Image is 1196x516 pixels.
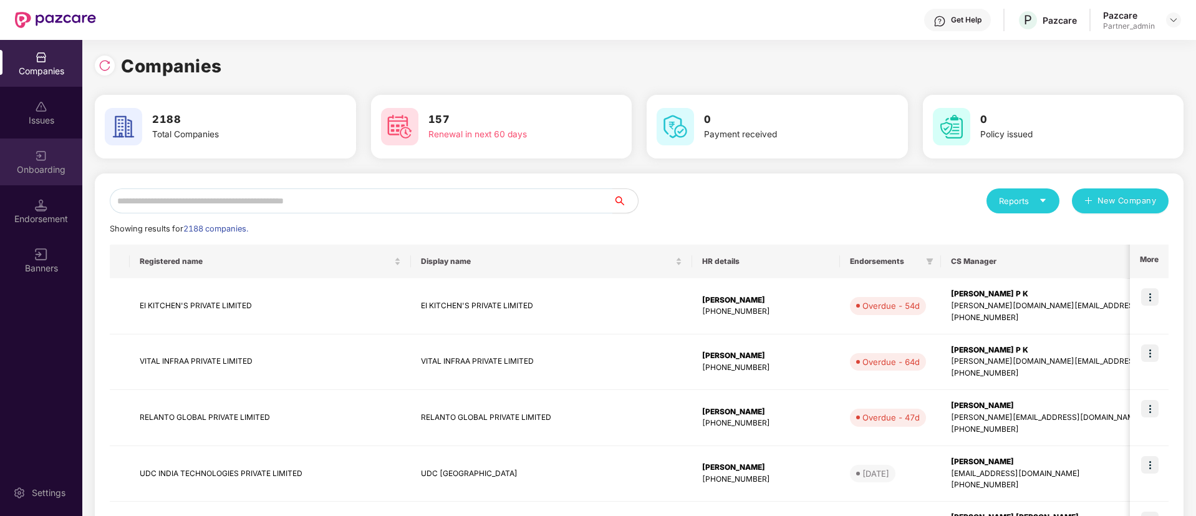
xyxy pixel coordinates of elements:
th: Registered name [130,245,411,278]
span: search [612,196,638,206]
th: HR details [692,245,840,278]
div: Pazcare [1043,14,1077,26]
h1: Companies [121,52,222,80]
img: svg+xml;base64,PHN2ZyB3aWR0aD0iMjAiIGhlaWdodD0iMjAiIHZpZXdCb3g9IjAgMCAyMCAyMCIgZmlsbD0ibm9uZSIgeG... [35,150,47,162]
h3: 0 [704,112,861,128]
div: Overdue - 54d [862,299,920,312]
td: VITAL INFRAA PRIVATE LIMITED [130,334,411,391]
span: Showing results for [110,224,248,233]
img: svg+xml;base64,PHN2ZyB4bWxucz0iaHR0cDovL3d3dy53My5vcmcvMjAwMC9zdmciIHdpZHRoPSI2MCIgaGVpZ2h0PSI2MC... [933,108,970,145]
div: Settings [28,487,69,499]
img: New Pazcare Logo [15,12,96,28]
td: EI KITCHEN'S PRIVATE LIMITED [411,278,692,334]
span: Registered name [140,256,392,266]
img: svg+xml;base64,PHN2ZyBpZD0iUmVsb2FkLTMyeDMyIiB4bWxucz0iaHR0cDovL3d3dy53My5vcmcvMjAwMC9zdmciIHdpZH... [99,59,111,72]
h3: 2188 [152,112,309,128]
td: UDC INDIA TECHNOLOGIES PRIVATE LIMITED [130,446,411,502]
img: icon [1141,344,1159,362]
img: svg+xml;base64,PHN2ZyBpZD0iU2V0dGluZy0yMHgyMCIgeG1sbnM9Imh0dHA6Ly93d3cudzMub3JnLzIwMDAvc3ZnIiB3aW... [13,487,26,499]
img: svg+xml;base64,PHN2ZyB3aWR0aD0iMTQuNSIgaGVpZ2h0PSIxNC41IiB2aWV3Qm94PSIwIDAgMTYgMTYiIGZpbGw9Im5vbm... [35,199,47,212]
img: svg+xml;base64,PHN2ZyBpZD0iSXNzdWVzX2Rpc2FibGVkIiB4bWxucz0iaHR0cDovL3d3dy53My5vcmcvMjAwMC9zdmciIH... [35,100,47,113]
th: More [1130,245,1169,278]
td: RELANTO GLOBAL PRIVATE LIMITED [411,390,692,446]
span: Endorsements [850,256,921,266]
h3: 0 [980,112,1137,128]
div: Reports [999,195,1047,207]
td: EI KITCHEN'S PRIVATE LIMITED [130,278,411,334]
img: icon [1141,456,1159,474]
div: [PERSON_NAME] [702,350,830,362]
span: filter [926,258,933,265]
td: VITAL INFRAA PRIVATE LIMITED [411,334,692,391]
img: svg+xml;base64,PHN2ZyBpZD0iRHJvcGRvd24tMzJ4MzIiIHhtbG5zPSJodHRwOi8vd3d3LnczLm9yZy8yMDAwL3N2ZyIgd2... [1169,15,1179,25]
div: [PERSON_NAME] [702,406,830,418]
th: Display name [411,245,692,278]
div: Total Companies [152,128,309,142]
div: Partner_admin [1103,21,1155,31]
div: [PHONE_NUMBER] [702,306,830,318]
div: [PHONE_NUMBER] [702,474,830,485]
img: icon [1141,400,1159,417]
img: svg+xml;base64,PHN2ZyBpZD0iSGVscC0zMngzMiIgeG1sbnM9Imh0dHA6Ly93d3cudzMub3JnLzIwMDAvc3ZnIiB3aWR0aD... [933,15,946,27]
div: [PERSON_NAME] [702,462,830,474]
img: svg+xml;base64,PHN2ZyB4bWxucz0iaHR0cDovL3d3dy53My5vcmcvMjAwMC9zdmciIHdpZHRoPSI2MCIgaGVpZ2h0PSI2MC... [657,108,694,145]
img: svg+xml;base64,PHN2ZyB3aWR0aD0iMTYiIGhlaWdodD0iMTYiIHZpZXdCb3g9IjAgMCAxNiAxNiIgZmlsbD0ibm9uZSIgeG... [35,248,47,261]
div: Payment received [704,128,861,142]
div: Policy issued [980,128,1137,142]
span: caret-down [1039,197,1047,205]
button: plusNew Company [1072,188,1169,213]
div: [PERSON_NAME] [702,295,830,306]
img: svg+xml;base64,PHN2ZyB4bWxucz0iaHR0cDovL3d3dy53My5vcmcvMjAwMC9zdmciIHdpZHRoPSI2MCIgaGVpZ2h0PSI2MC... [105,108,142,145]
span: Display name [421,256,673,266]
td: RELANTO GLOBAL PRIVATE LIMITED [130,390,411,446]
span: New Company [1097,195,1157,207]
img: svg+xml;base64,PHN2ZyBpZD0iQ29tcGFuaWVzIiB4bWxucz0iaHR0cDovL3d3dy53My5vcmcvMjAwMC9zdmciIHdpZHRoPS... [35,51,47,64]
div: [PHONE_NUMBER] [702,362,830,374]
span: CS Manager [951,256,1194,266]
div: Pazcare [1103,9,1155,21]
button: search [612,188,639,213]
h3: 157 [428,112,586,128]
div: [DATE] [862,467,889,480]
div: Overdue - 64d [862,356,920,368]
span: P [1024,12,1032,27]
div: Get Help [951,15,981,25]
span: filter [924,254,936,269]
div: Renewal in next 60 days [428,128,586,142]
div: Overdue - 47d [862,411,920,424]
img: icon [1141,288,1159,306]
img: svg+xml;base64,PHN2ZyB4bWxucz0iaHR0cDovL3d3dy53My5vcmcvMjAwMC9zdmciIHdpZHRoPSI2MCIgaGVpZ2h0PSI2MC... [381,108,418,145]
span: 2188 companies. [183,224,248,233]
td: UDC [GEOGRAPHIC_DATA] [411,446,692,502]
span: plus [1084,197,1092,207]
div: [PHONE_NUMBER] [702,417,830,429]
